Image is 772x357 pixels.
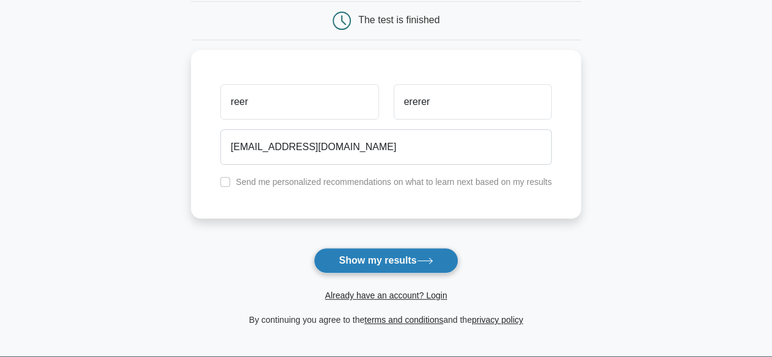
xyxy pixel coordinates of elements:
[394,84,552,120] input: Last name
[220,84,378,120] input: First name
[314,248,458,273] button: Show my results
[325,290,447,300] a: Already have an account? Login
[220,129,552,165] input: Email
[184,312,588,327] div: By continuing you agree to the and the
[472,315,523,325] a: privacy policy
[364,315,443,325] a: terms and conditions
[358,15,439,25] div: The test is finished
[236,177,552,187] label: Send me personalized recommendations on what to learn next based on my results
